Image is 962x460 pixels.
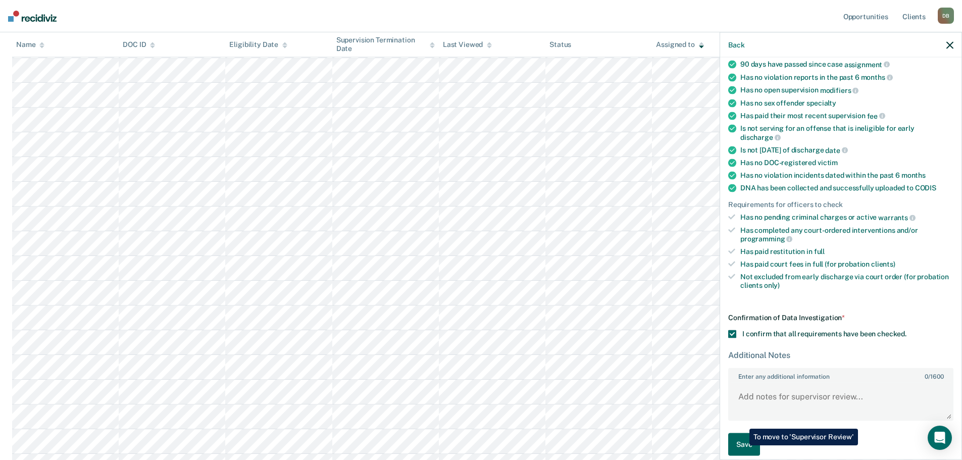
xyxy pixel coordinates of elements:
div: Not excluded from early discharge via court order (for probation clients [740,272,953,289]
div: Confirmation of Data Investigation [728,314,953,322]
div: DOC ID [123,40,155,49]
span: warrants [878,213,916,221]
div: Has no DOC-registered [740,159,953,167]
span: discharge [740,133,781,141]
div: Open Intercom Messenger [928,426,952,450]
div: Additional Notes [728,350,953,360]
div: Has no violation incidents dated within the past 6 [740,171,953,180]
div: Has paid restitution in [740,247,953,256]
span: clients) [871,260,895,268]
span: modifiers [820,86,859,94]
button: Save [728,433,760,456]
div: Has no open supervision [740,86,953,95]
span: months [861,73,893,81]
div: Has paid court fees in full (for probation [740,260,953,268]
div: Requirements for officers to check [728,200,953,209]
div: Eligibility Date [229,40,287,49]
span: assignment [844,60,890,68]
div: Is not [DATE] of discharge [740,145,953,155]
span: / 1600 [925,373,943,380]
span: I confirm that all requirements have been checked. [742,330,906,338]
div: Is not serving for an offense that is ineligible for early [740,124,953,141]
div: Last Viewed [443,40,492,49]
div: Has completed any court-ordered interventions and/or [740,226,953,243]
div: Has no sex offender [740,98,953,107]
div: Status [549,40,571,49]
span: date [825,146,847,154]
div: Supervision Termination Date [336,36,435,53]
span: full [814,247,825,255]
span: CODIS [915,184,936,192]
span: only) [764,281,780,289]
div: DNA has been collected and successfully uploaded to [740,184,953,192]
div: Has paid their most recent supervision [740,111,953,120]
div: Assigned to [656,40,703,49]
span: fee [867,112,885,120]
img: Recidiviz [8,11,57,22]
div: D B [938,8,954,24]
div: Has no violation reports in the past 6 [740,73,953,82]
span: 0 [925,373,928,380]
div: Name [16,40,44,49]
span: specialty [806,98,836,107]
div: Has no pending criminal charges or active [740,213,953,222]
span: victim [818,159,838,167]
div: 90 days have passed since case [740,60,953,69]
label: Enter any additional information [729,369,952,380]
button: Back [728,40,744,49]
span: months [901,171,926,179]
span: programming [740,235,792,243]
